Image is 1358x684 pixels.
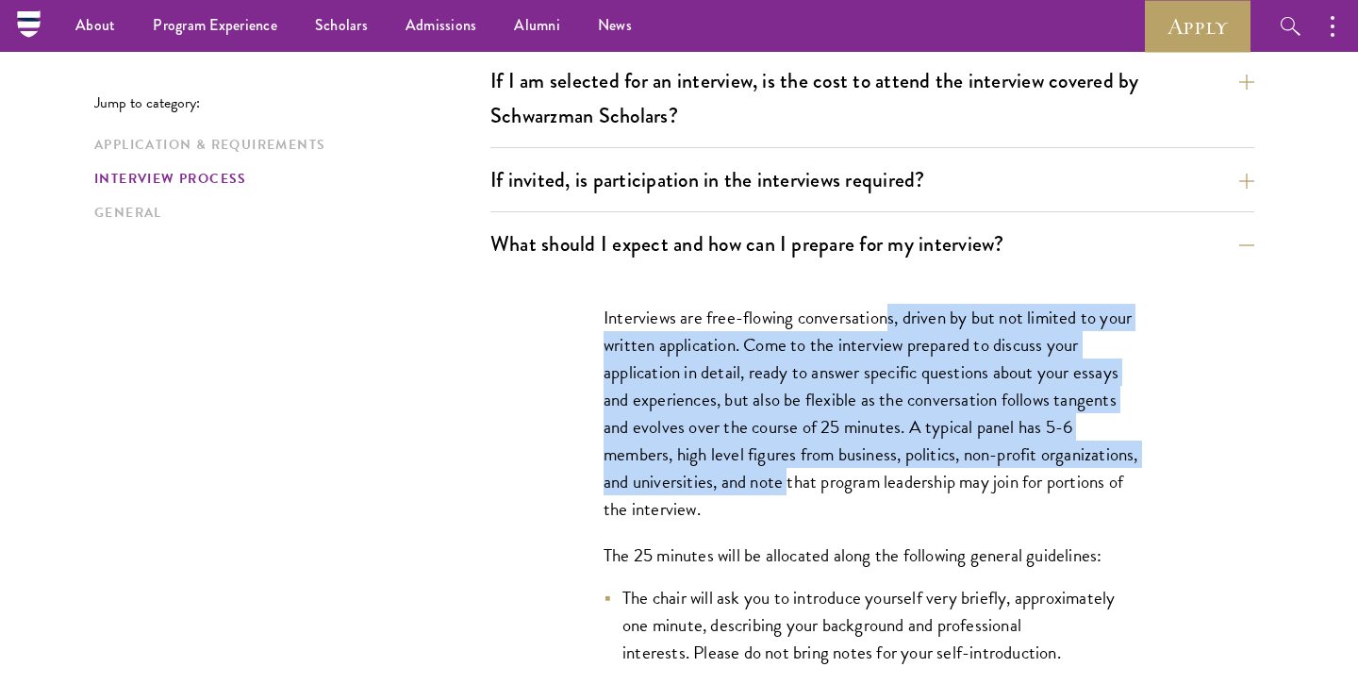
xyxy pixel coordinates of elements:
a: Interview Process [94,169,479,189]
p: Jump to category: [94,94,490,111]
a: Application & Requirements [94,135,479,155]
button: If invited, is participation in the interviews required? [490,158,1254,201]
li: The chair will ask you to introduce yourself very briefly, approximately one minute, describing y... [604,584,1141,666]
button: What should I expect and how can I prepare for my interview? [490,223,1254,265]
p: Interviews are free-flowing conversations, driven by but not limited to your written application.... [604,304,1141,524]
button: If I am selected for an interview, is the cost to attend the interview covered by Schwarzman Scho... [490,59,1254,137]
a: General [94,203,479,223]
p: The 25 minutes will be allocated along the following general guidelines: [604,542,1141,569]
